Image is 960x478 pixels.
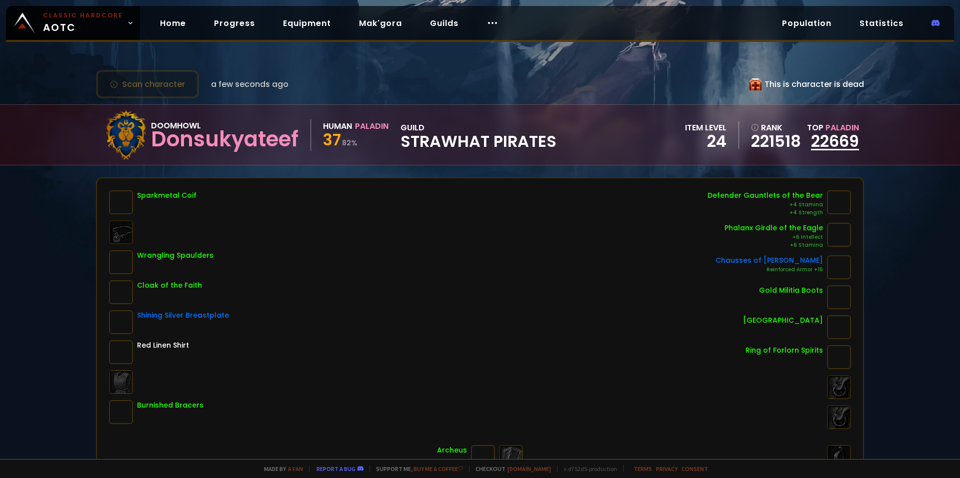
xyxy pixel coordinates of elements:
a: Statistics [851,13,911,33]
div: Top [807,121,859,134]
div: Defender Gauntlets of the Bear [707,190,823,201]
div: 24 [685,134,726,149]
a: [DOMAIN_NAME] [507,465,551,473]
div: item level [685,121,726,134]
a: Classic HardcoreAOTC [6,6,140,40]
a: Population [774,13,839,33]
img: item-4535 [827,315,851,339]
img: item-6087 [827,255,851,279]
a: Report a bug [316,465,355,473]
span: AOTC [43,11,123,35]
div: Donsukyateef [151,132,298,147]
div: +6 Stamina [724,241,823,249]
div: +4 Stamina [707,201,823,209]
span: a few seconds ago [211,78,288,90]
img: item-7422 [827,223,851,247]
a: Progress [206,13,263,33]
div: +4 Strength [707,209,823,217]
img: item-3211 [109,400,133,424]
div: [GEOGRAPHIC_DATA] [743,315,823,326]
div: Gold Militia Boots [759,285,823,296]
img: item-2902 [109,280,133,304]
a: Home [152,13,194,33]
img: item-2575 [109,340,133,364]
div: Burnished Bracers [137,400,203,411]
span: 37 [323,128,341,151]
div: Doomhowl [151,119,298,132]
div: Reinforced Armor +16 [715,266,823,274]
img: item-1282 [109,190,133,214]
div: Paladin [355,120,388,132]
img: item-6577 [827,190,851,214]
img: item-2043 [827,345,851,369]
a: Consent [681,465,708,473]
div: Chausses of [PERSON_NAME] [715,255,823,266]
a: Mak'gora [351,13,410,33]
span: Support me, [369,465,463,473]
img: item-2870 [109,310,133,334]
a: 221518 [751,134,801,149]
div: Human [323,120,352,132]
button: Scan character [96,70,199,98]
a: Guilds [422,13,466,33]
a: 22669 [811,130,859,152]
div: Archeus [437,445,467,456]
small: 82 % [342,138,357,148]
img: item-2910 [827,285,851,309]
span: v. d752d5 - production [557,465,617,473]
div: Ring of Forlorn Spirits [745,345,823,356]
span: Paladin [825,122,859,133]
div: Wrangling Spaulders [137,250,213,261]
div: Shining Silver Breastplate [137,310,229,321]
div: Phalanx Girdle of the Eagle [724,223,823,233]
a: Privacy [656,465,677,473]
img: item-15698 [109,250,133,274]
div: Cloak of the Faith [137,280,202,291]
div: +6 Intellect [724,233,823,241]
div: Sparkmetal Coif [137,190,196,201]
small: Classic Hardcore [43,11,123,20]
span: Checkout [469,465,551,473]
div: guild [400,121,556,149]
div: This is character is dead [749,78,864,90]
a: Equipment [275,13,339,33]
a: Terms [633,465,652,473]
div: rank [751,121,801,134]
a: a fan [288,465,303,473]
span: Strawhat Pirates [400,134,556,149]
div: Red Linen Shirt [137,340,189,351]
a: Buy me a coffee [413,465,463,473]
img: item-2000 [471,445,495,469]
span: Made by [258,465,303,473]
